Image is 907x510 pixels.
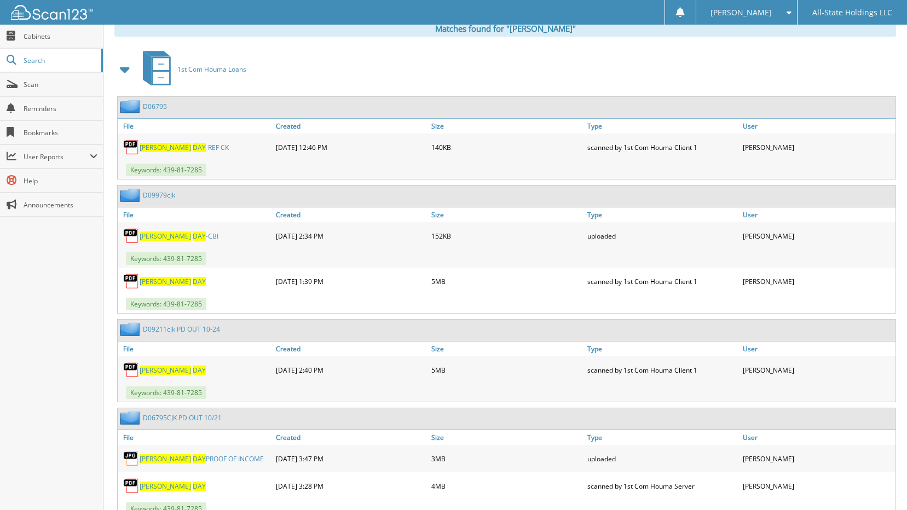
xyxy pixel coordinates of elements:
[585,225,740,247] div: uploaded
[585,207,740,222] a: Type
[740,359,896,381] div: [PERSON_NAME]
[740,225,896,247] div: [PERSON_NAME]
[429,341,584,356] a: Size
[140,366,191,375] span: [PERSON_NAME]
[123,450,140,467] img: JPG.png
[710,9,772,16] span: [PERSON_NAME]
[585,119,740,134] a: Type
[273,430,429,445] a: Created
[193,277,206,286] span: DAY
[140,454,191,463] span: [PERSON_NAME]
[140,143,229,152] a: [PERSON_NAME] DAY-REF CK
[120,188,143,202] img: folder2.png
[140,482,191,491] span: [PERSON_NAME]
[852,457,907,510] iframe: Chat Widget
[193,454,206,463] span: DAY
[118,341,273,356] a: File
[273,359,429,381] div: [DATE] 2:40 PM
[740,136,896,158] div: [PERSON_NAME]
[429,359,584,381] div: 5MB
[140,482,206,491] a: [PERSON_NAME] DAY
[140,231,191,241] span: [PERSON_NAME]
[11,5,93,20] img: scan123-logo-white.svg
[740,430,896,445] a: User
[140,366,206,375] a: [PERSON_NAME] DAY
[585,430,740,445] a: Type
[429,475,584,497] div: 4MB
[126,164,206,176] span: Keywords: 439-81-7285
[24,80,97,89] span: Scan
[118,430,273,445] a: File
[429,207,584,222] a: Size
[740,270,896,292] div: [PERSON_NAME]
[24,176,97,186] span: Help
[114,20,896,37] div: Matches found for "[PERSON_NAME]"
[143,324,220,334] a: D09211cjk PD OUT 10-24
[123,478,140,494] img: PDF.png
[143,102,167,111] a: D06795
[429,225,584,247] div: 152KB
[140,143,191,152] span: [PERSON_NAME]
[140,277,206,286] a: [PERSON_NAME] DAY
[140,454,264,463] a: [PERSON_NAME] DAYPROOF OF INCOME
[123,139,140,155] img: PDF.png
[273,475,429,497] div: [DATE] 3:28 PM
[140,231,218,241] a: [PERSON_NAME] DAY-CBI
[193,366,206,375] span: DAY
[123,273,140,289] img: PDF.png
[24,200,97,210] span: Announcements
[740,341,896,356] a: User
[193,231,206,241] span: DAY
[120,411,143,425] img: folder2.png
[273,341,429,356] a: Created
[740,475,896,497] div: [PERSON_NAME]
[193,143,206,152] span: DAY
[123,362,140,378] img: PDF.png
[118,207,273,222] a: File
[273,225,429,247] div: [DATE] 2:34 PM
[585,475,740,497] div: scanned by 1st Com Houma Server
[812,9,892,16] span: All-State Holdings LLC
[429,270,584,292] div: 5MB
[585,341,740,356] a: Type
[740,448,896,470] div: [PERSON_NAME]
[24,128,97,137] span: Bookmarks
[143,413,222,422] a: D06795CJK PD OUT 10/21
[143,190,175,200] a: D09979cjk
[24,56,96,65] span: Search
[740,207,896,222] a: User
[429,448,584,470] div: 3MB
[585,136,740,158] div: scanned by 1st Com Houma Client 1
[120,100,143,113] img: folder2.png
[273,448,429,470] div: [DATE] 3:47 PM
[24,32,97,41] span: Cabinets
[273,119,429,134] a: Created
[118,119,273,134] a: File
[585,270,740,292] div: scanned by 1st Com Houma Client 1
[140,277,191,286] span: [PERSON_NAME]
[429,119,584,134] a: Size
[136,48,246,91] a: 1st Com Houma Loans
[429,136,584,158] div: 140KB
[273,207,429,222] a: Created
[585,448,740,470] div: uploaded
[126,386,206,399] span: Keywords: 439-81-7285
[126,298,206,310] span: Keywords: 439-81-7285
[585,359,740,381] div: scanned by 1st Com Houma Client 1
[740,119,896,134] a: User
[273,136,429,158] div: [DATE] 12:46 PM
[429,430,584,445] a: Size
[193,482,206,491] span: DAY
[177,65,246,74] span: 1st Com Houma Loans
[123,228,140,244] img: PDF.png
[126,252,206,265] span: Keywords: 439-81-7285
[273,270,429,292] div: [DATE] 1:39 PM
[24,152,90,161] span: User Reports
[24,104,97,113] span: Reminders
[120,322,143,336] img: folder2.png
